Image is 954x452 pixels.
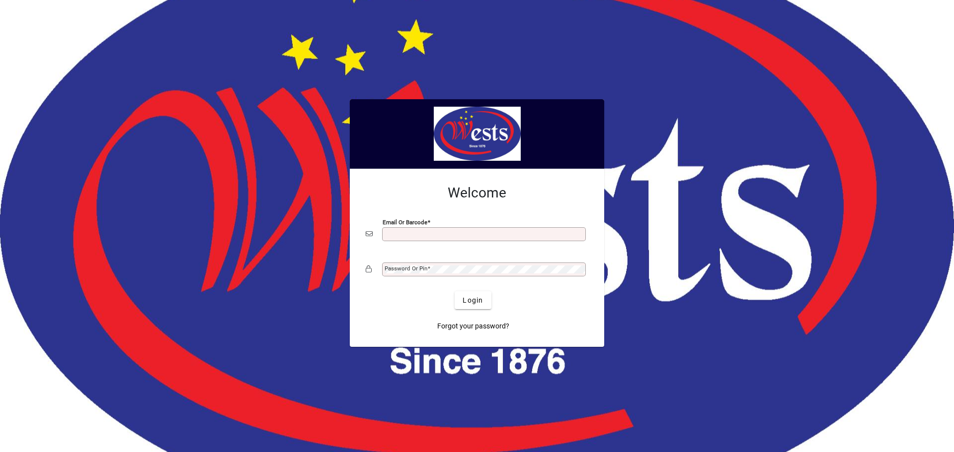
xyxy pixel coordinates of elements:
mat-label: Email or Barcode [383,219,427,226]
h2: Welcome [366,185,588,201]
span: Login [463,295,483,306]
button: Login [455,291,491,309]
mat-label: Password or Pin [385,265,427,272]
a: Forgot your password? [433,317,513,335]
span: Forgot your password? [437,321,509,331]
